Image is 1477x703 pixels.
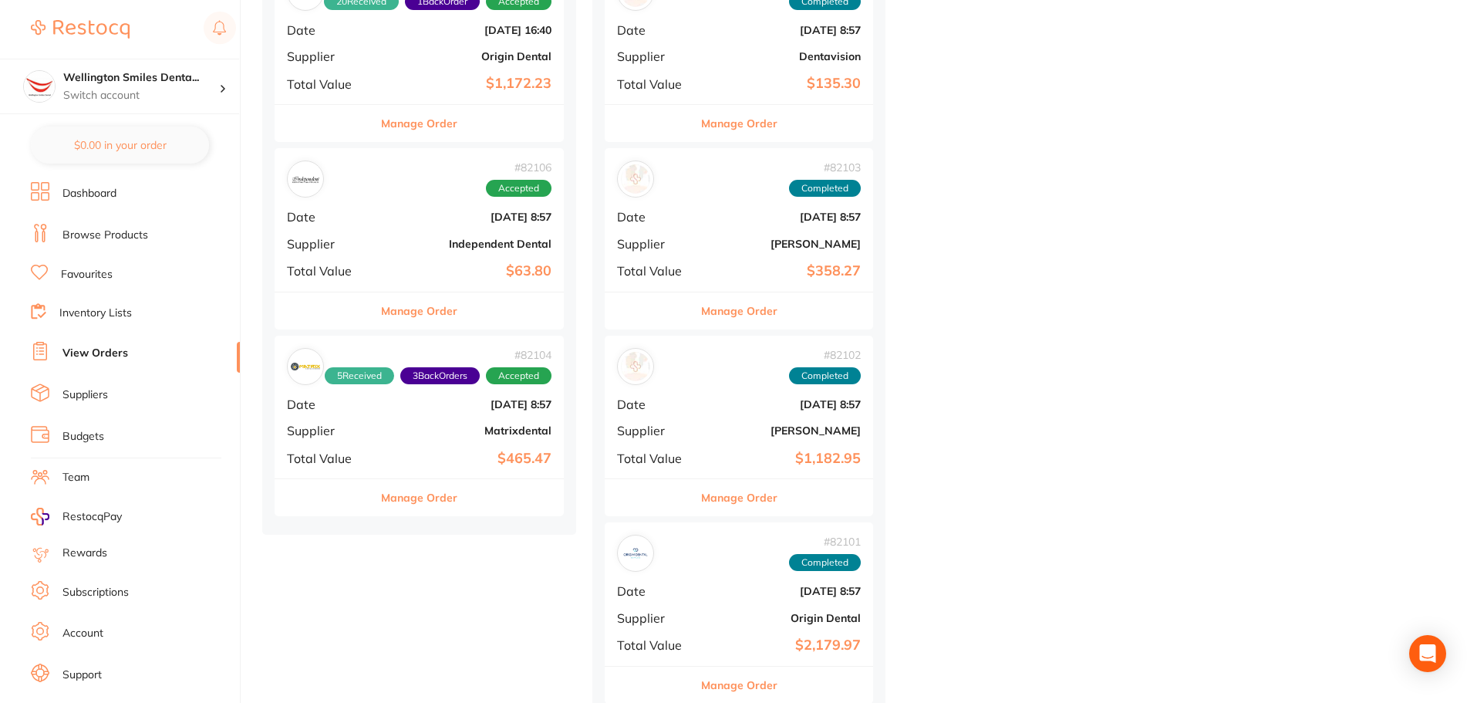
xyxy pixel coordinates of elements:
[287,424,371,438] span: Supplier
[617,424,694,438] span: Supplier
[59,306,132,321] a: Inventory Lists
[383,263,551,279] b: $63.80
[325,367,394,384] span: Received
[617,23,694,37] span: Date
[789,554,861,571] span: Completed
[706,211,861,223] b: [DATE] 8:57
[486,180,551,197] span: Accepted
[383,451,551,467] b: $465.47
[31,20,130,39] img: Restocq Logo
[617,397,694,411] span: Date
[789,180,861,197] span: Completed
[31,508,122,526] a: RestocqPay
[789,349,861,361] span: # 82102
[62,429,104,444] a: Budgets
[701,292,777,330] button: Manage Order
[287,23,371,37] span: Date
[617,584,694,598] span: Date
[325,349,551,361] span: # 82104
[706,50,861,63] b: Dentavision
[617,49,694,63] span: Supplier
[706,263,861,279] b: $358.27
[287,77,371,91] span: Total Value
[287,451,371,465] span: Total Value
[789,536,861,548] span: # 82101
[621,352,650,381] img: Henry Schein Halas
[24,71,55,102] img: Wellington Smiles Dental
[706,238,861,250] b: [PERSON_NAME]
[287,237,371,251] span: Supplier
[486,161,551,174] span: # 82106
[1409,635,1446,672] div: Open Intercom Messenger
[291,352,320,381] img: Matrixdental
[287,264,371,278] span: Total Value
[617,237,694,251] span: Supplier
[617,611,694,625] span: Supplier
[621,164,650,194] img: Adam Dental
[275,336,564,517] div: Matrixdental#821045Received3BackOrdersAcceptedDate[DATE] 8:57SupplierMatrixdentalTotal Value$465....
[706,424,861,437] b: [PERSON_NAME]
[617,264,694,278] span: Total Value
[62,546,107,561] a: Rewards
[383,398,551,411] b: [DATE] 8:57
[789,367,861,384] span: Completed
[617,638,694,652] span: Total Value
[617,210,694,224] span: Date
[291,164,320,194] img: Independent Dental
[486,367,551,384] span: Accepted
[706,637,861,654] b: $2,179.97
[706,451,861,467] b: $1,182.95
[63,88,219,103] p: Switch account
[381,105,457,142] button: Manage Order
[287,49,371,63] span: Supplier
[61,267,113,282] a: Favourites
[62,387,108,403] a: Suppliers
[63,70,219,86] h4: Wellington Smiles Dental
[31,12,130,47] a: Restocq Logo
[400,367,480,384] span: Back orders
[62,668,102,683] a: Support
[701,105,777,142] button: Manage Order
[383,24,551,36] b: [DATE] 16:40
[62,626,103,641] a: Account
[62,346,128,361] a: View Orders
[617,451,694,465] span: Total Value
[789,161,861,174] span: # 82103
[383,211,551,223] b: [DATE] 8:57
[381,292,457,330] button: Manage Order
[701,479,777,516] button: Manage Order
[706,24,861,36] b: [DATE] 8:57
[287,210,371,224] span: Date
[62,585,129,600] a: Subscriptions
[706,398,861,411] b: [DATE] 8:57
[381,479,457,516] button: Manage Order
[31,127,209,164] button: $0.00 in your order
[287,397,371,411] span: Date
[62,186,116,201] a: Dashboard
[383,424,551,437] b: Matrixdental
[62,509,122,525] span: RestocqPay
[31,508,49,526] img: RestocqPay
[706,585,861,597] b: [DATE] 8:57
[62,470,89,485] a: Team
[706,612,861,624] b: Origin Dental
[62,228,148,243] a: Browse Products
[383,50,551,63] b: Origin Dental
[617,77,694,91] span: Total Value
[275,148,564,330] div: Independent Dental#82106AcceptedDate[DATE] 8:57SupplierIndependent DentalTotal Value$63.80Manage ...
[621,539,650,568] img: Origin Dental
[383,238,551,250] b: Independent Dental
[706,76,861,92] b: $135.30
[383,76,551,92] b: $1,172.23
